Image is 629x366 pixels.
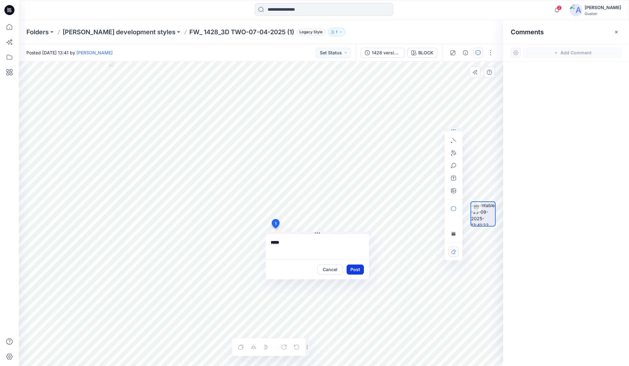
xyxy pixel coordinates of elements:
button: Details [460,48,470,58]
span: Posted [DATE] 13:41 by [26,49,113,56]
h2: Comments [511,28,544,36]
p: 1 [336,29,337,36]
button: 1 [328,28,345,36]
button: Cancel [317,265,343,275]
button: 1428 version 1 [361,48,405,58]
button: Add Comment [523,48,621,58]
span: Legacy Style [297,28,326,36]
div: BLOCK [418,49,433,56]
button: BLOCK [407,48,437,58]
a: [PERSON_NAME] development styles [63,28,175,36]
a: Folders [26,28,49,36]
p: FW_ 1428_3D TWO-07-04-2025 (1) [189,28,294,36]
img: turntable-23-09-2025-13:41:22 [471,202,495,226]
a: [PERSON_NAME] [76,50,113,55]
button: Post [347,265,364,275]
span: 1 [275,221,276,227]
button: Legacy Style [294,28,326,36]
span: 2 [557,5,562,10]
img: avatar [570,4,582,16]
div: Guston [585,11,621,16]
div: [PERSON_NAME] [585,4,621,11]
div: 1428 version 1 [372,49,401,56]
